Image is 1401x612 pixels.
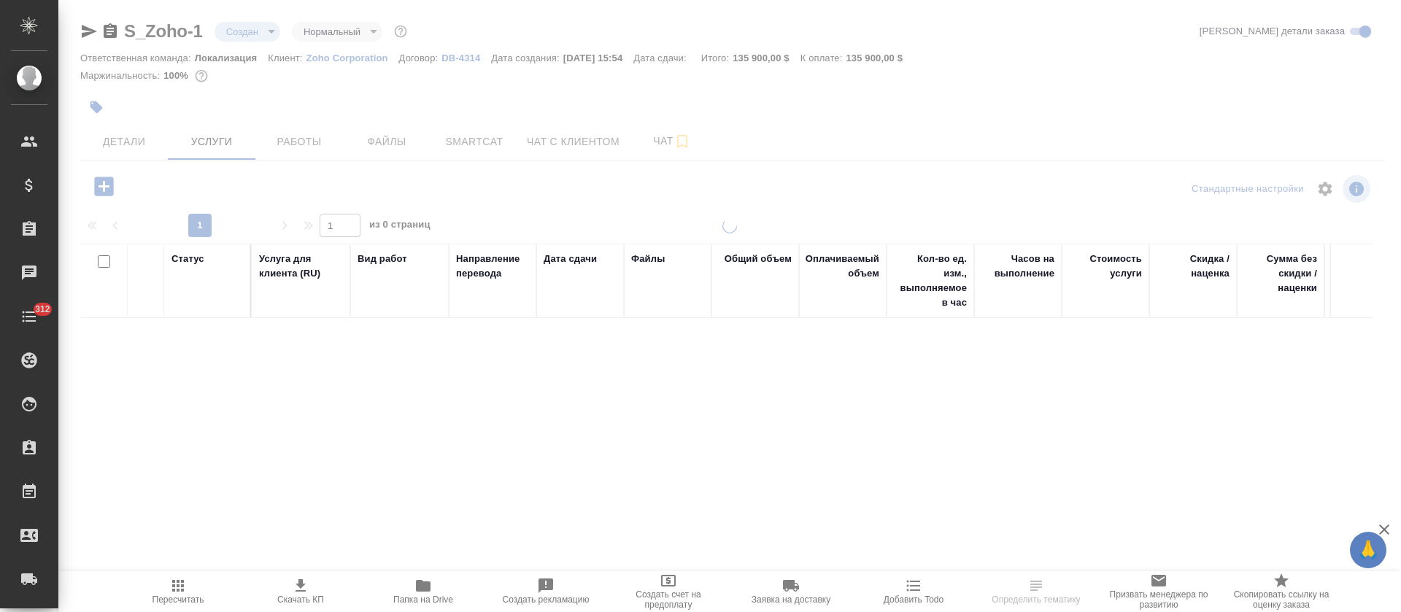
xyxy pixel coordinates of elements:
div: Услуга для клиента (RU) [259,252,343,281]
div: Направление перевода [456,252,529,281]
div: Статус [171,252,204,266]
button: Чтобы определение сработало, загрузи исходные файлы на странице "файлы" и привяжи проект в SmartCat [975,571,1097,612]
button: Создать счет на предоплату [607,571,730,612]
div: Сумма без скидки / наценки [1244,252,1317,295]
span: 🙏 [1356,535,1381,565]
div: Кол-во ед. изм., выполняемое в час [894,252,967,310]
a: 312 [4,298,55,335]
div: Оплачиваемый объем [806,252,879,281]
div: Общий объем [725,252,792,266]
button: 🙏 [1350,532,1386,568]
div: Часов на выполнение [981,252,1054,281]
button: Скопировать ссылку на оценку заказа [1220,571,1343,612]
div: Вид работ [358,252,407,266]
div: Стоимость услуги [1069,252,1142,281]
div: Файлы [631,252,665,266]
span: Призвать менеджера по развитию [1106,589,1211,610]
span: 312 [26,302,59,317]
span: Скопировать ссылку на оценку заказа [1229,589,1334,610]
button: Призвать менеджера по развитию [1097,571,1220,612]
div: Скидка / наценка [1157,252,1230,281]
div: Дата сдачи [544,252,597,266]
span: Создать счет на предоплату [616,589,721,610]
